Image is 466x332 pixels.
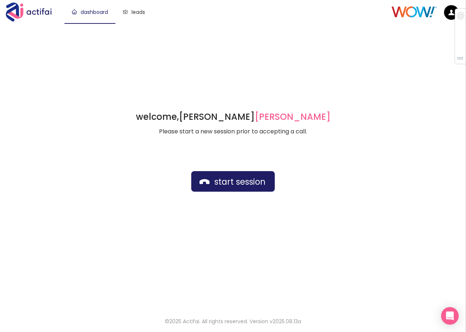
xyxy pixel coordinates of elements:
a: dashboard [72,8,108,16]
a: leads [123,8,145,16]
h1: welcome, [136,111,330,123]
img: Client Logo [392,6,437,18]
span: [PERSON_NAME] [255,111,330,123]
div: Open Intercom Messenger [441,307,459,325]
strong: [PERSON_NAME] [179,111,330,123]
img: Actifai Logo [6,3,59,22]
button: start session [191,171,275,192]
img: default.png [444,5,459,20]
p: Please start a new session prior to accepting a call. [136,127,330,136]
